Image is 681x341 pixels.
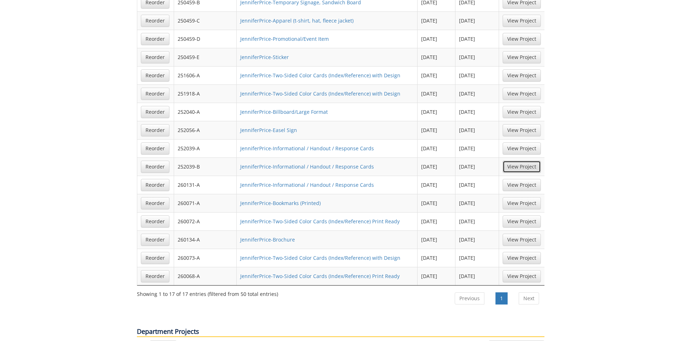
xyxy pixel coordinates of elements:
td: 260068-A [174,267,237,285]
td: [DATE] [418,139,455,157]
td: [DATE] [418,30,455,48]
a: JenniferPrice-Informational / Handout / Response Cards [240,181,374,188]
a: View Project [503,161,541,173]
td: [DATE] [418,11,455,30]
td: [DATE] [418,121,455,139]
a: View Project [503,33,541,45]
td: [DATE] [455,48,499,66]
td: 251606-A [174,66,237,84]
a: JenniferPrice-Informational / Handout / Response Cards [240,163,374,170]
a: JenniferPrice-Brochure [240,236,295,243]
a: Reorder [141,179,169,191]
a: View Project [503,270,541,282]
p: Department Projects [137,327,544,337]
a: Reorder [141,33,169,45]
td: [DATE] [418,48,455,66]
td: [DATE] [455,66,499,84]
a: JenniferPrice-Two-Sided Color Cards (Index/Reference) Print Ready [240,218,400,225]
td: 260131-A [174,176,237,194]
a: JenniferPrice-Apparel (t-shirt, hat, fleece jacket) [240,17,354,24]
td: 260134-A [174,230,237,249]
td: [DATE] [418,66,455,84]
td: 260072-A [174,212,237,230]
td: [DATE] [418,267,455,285]
td: [DATE] [418,103,455,121]
td: [DATE] [418,176,455,194]
a: Reorder [141,142,169,155]
a: Reorder [141,106,169,118]
td: [DATE] [455,249,499,267]
a: View Project [503,179,541,191]
td: [DATE] [455,157,499,176]
a: JenniferPrice-Two-Sided Color Cards (Index/Reference) with Design [240,72,400,79]
a: JenniferPrice-Two-Sided Color Cards (Index/Reference) with Design [240,90,400,97]
a: Reorder [141,161,169,173]
td: 252039-A [174,139,237,157]
a: Next [519,292,539,305]
a: JenniferPrice-Two-Sided Color Cards (Index/Reference) Print Ready [240,273,400,279]
a: View Project [503,215,541,228]
a: Reorder [141,215,169,228]
td: [DATE] [418,212,455,230]
div: Showing 1 to 17 of 17 entries (filtered from 50 total entries) [137,288,278,298]
a: 1 [495,292,508,305]
a: Reorder [141,270,169,282]
a: View Project [503,88,541,100]
a: Reorder [141,252,169,264]
td: 252039-B [174,157,237,176]
a: Previous [455,292,484,305]
td: [DATE] [455,84,499,103]
td: [DATE] [418,230,455,249]
td: 251918-A [174,84,237,103]
td: [DATE] [418,84,455,103]
a: Reorder [141,124,169,136]
td: 252040-A [174,103,237,121]
td: [DATE] [455,139,499,157]
td: [DATE] [455,267,499,285]
td: 250459-D [174,30,237,48]
a: View Project [503,197,541,209]
a: View Project [503,106,541,118]
td: [DATE] [418,249,455,267]
td: [DATE] [455,176,499,194]
a: View Project [503,15,541,27]
a: Reorder [141,234,169,246]
a: Reorder [141,197,169,209]
a: JenniferPrice-Promotional/Event Item [240,35,329,42]
a: JenniferPrice-Informational / Handout / Response Cards [240,145,374,152]
td: [DATE] [455,230,499,249]
a: JenniferPrice-Bookmarks (Printed) [240,200,321,206]
td: [DATE] [455,11,499,30]
a: Reorder [141,51,169,63]
td: 250459-C [174,11,237,30]
a: Reorder [141,88,169,100]
td: [DATE] [418,157,455,176]
a: Reorder [141,69,169,82]
td: 250459-E [174,48,237,66]
a: View Project [503,51,541,63]
a: View Project [503,252,541,264]
td: [DATE] [455,121,499,139]
a: JenniferPrice-Sticker [240,54,289,60]
a: Reorder [141,15,169,27]
td: [DATE] [455,212,499,230]
a: View Project [503,124,541,136]
a: JenniferPrice-Two-Sided Color Cards (Index/Reference) with Design [240,254,400,261]
a: View Project [503,142,541,155]
a: JenniferPrice-Billboard/Large Format [240,108,328,115]
a: View Project [503,234,541,246]
td: [DATE] [455,30,499,48]
td: 260071-A [174,194,237,212]
td: [DATE] [418,194,455,212]
a: JenniferPrice-Easel Sign [240,127,297,133]
td: 252056-A [174,121,237,139]
td: 260073-A [174,249,237,267]
td: [DATE] [455,103,499,121]
td: [DATE] [455,194,499,212]
a: View Project [503,69,541,82]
